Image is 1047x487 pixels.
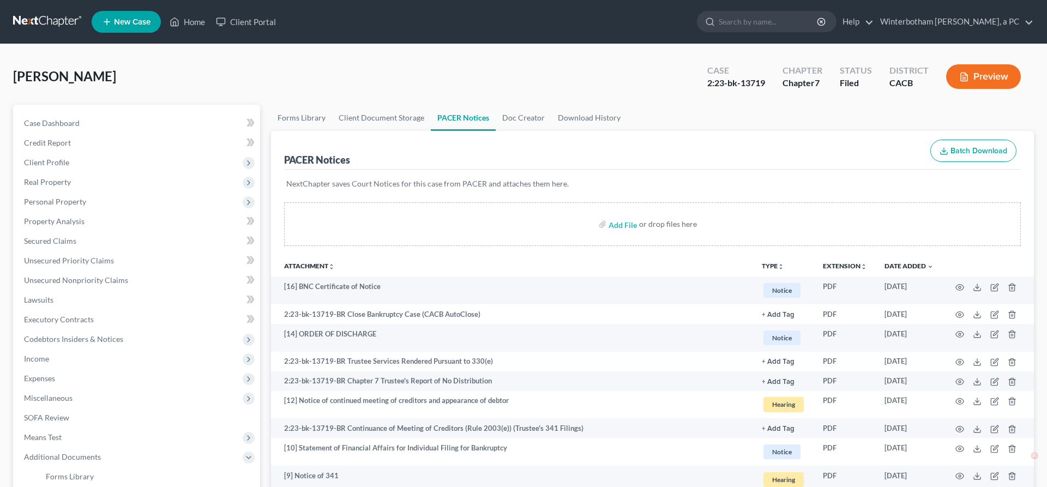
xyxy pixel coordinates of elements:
span: Client Profile [24,158,69,167]
button: Preview [946,64,1021,89]
span: 4 [1032,450,1041,459]
i: unfold_more [328,263,335,270]
span: Batch Download [950,146,1007,155]
i: expand_more [927,263,934,270]
td: [14] ORDER OF DISCHARGE [271,324,753,352]
a: Unsecured Priority Claims [15,251,260,270]
td: [DATE] [876,371,942,391]
td: [DATE] [876,304,942,324]
td: [DATE] [876,438,942,466]
td: PDF [814,371,876,391]
span: Case Dashboard [24,118,80,128]
td: [DATE] [876,276,942,304]
td: PDF [814,391,876,419]
i: unfold_more [861,263,867,270]
td: PDF [814,276,876,304]
a: Help [837,12,874,32]
a: Secured Claims [15,231,260,251]
a: Lawsuits [15,290,260,310]
td: PDF [814,304,876,324]
div: Chapter [783,64,822,77]
td: [10] Statement of Financial Affairs for Individual Filing for Bankruptcy [271,438,753,466]
a: SOFA Review [15,408,260,428]
span: Expenses [24,374,55,383]
button: TYPEunfold_more [762,263,784,270]
td: 2:23-bk-13719-BR Continuance of Meeting of Creditors (Rule 2003(e)) (Trustee's 341 Filings) [271,418,753,438]
span: [PERSON_NAME] [13,68,116,84]
span: Additional Documents [24,452,101,461]
span: Income [24,354,49,363]
div: Case [707,64,765,77]
div: Status [840,64,872,77]
div: 2:23-bk-13719 [707,77,765,89]
span: 7 [815,77,820,88]
div: District [889,64,929,77]
a: Date Added expand_more [884,262,934,270]
td: PDF [814,324,876,352]
button: Batch Download [930,140,1016,163]
a: Extensionunfold_more [823,262,867,270]
td: 2:23-bk-13719-BR Close Bankruptcy Case (CACB AutoClose) [271,304,753,324]
a: Forms Library [37,467,260,486]
td: [DATE] [876,391,942,419]
div: Chapter [783,77,822,89]
a: + Add Tag [762,376,805,386]
button: + Add Tag [762,425,795,432]
a: + Add Tag [762,423,805,434]
button: + Add Tag [762,358,795,365]
td: 2:23-bk-13719-BR Chapter 7 Trustee's Report of No Distribution [271,371,753,391]
span: New Case [114,18,151,26]
button: + Add Tag [762,311,795,318]
a: Credit Report [15,133,260,153]
input: Search by name... [719,11,819,32]
span: SOFA Review [24,413,69,422]
a: + Add Tag [762,356,805,366]
span: Unsecured Nonpriority Claims [24,275,128,285]
a: Notice [762,443,805,461]
a: PACER Notices [431,105,496,131]
a: + Add Tag [762,309,805,320]
div: CACB [889,77,929,89]
span: Hearing [763,397,804,412]
td: PDF [814,352,876,371]
i: unfold_more [778,263,784,270]
span: Miscellaneous [24,393,73,402]
div: or drop files here [639,219,697,230]
div: PACER Notices [284,153,350,166]
span: Unsecured Priority Claims [24,256,114,265]
td: PDF [814,418,876,438]
td: [16] BNC Certificate of Notice [271,276,753,304]
a: Notice [762,281,805,299]
span: Means Test [24,432,62,442]
button: + Add Tag [762,378,795,386]
a: Property Analysis [15,212,260,231]
a: Download History [551,105,627,131]
a: Forms Library [271,105,332,131]
span: Notice [763,283,801,298]
td: [12] Notice of continued meeting of creditors and appearance of debtor [271,391,753,419]
span: Codebtors Insiders & Notices [24,334,123,344]
td: 2:23-bk-13719-BR Trustee Services Rendered Pursuant to 330(e) [271,352,753,371]
span: Secured Claims [24,236,76,245]
span: Forms Library [46,472,94,481]
span: Personal Property [24,197,86,206]
a: Home [164,12,210,32]
span: Real Property [24,177,71,187]
span: Credit Report [24,138,71,147]
a: Attachmentunfold_more [284,262,335,270]
span: Property Analysis [24,217,85,226]
td: PDF [814,438,876,466]
a: Client Document Storage [332,105,431,131]
a: Doc Creator [496,105,551,131]
a: Case Dashboard [15,113,260,133]
td: [DATE] [876,324,942,352]
a: Executory Contracts [15,310,260,329]
a: Hearing [762,395,805,413]
p: NextChapter saves Court Notices for this case from PACER and attaches them here. [286,178,1019,189]
span: Lawsuits [24,295,53,304]
iframe: Intercom live chat [1010,450,1036,476]
a: Client Portal [210,12,281,32]
a: Notice [762,329,805,347]
a: Winterbotham [PERSON_NAME], a PC [875,12,1033,32]
span: Notice [763,444,801,459]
